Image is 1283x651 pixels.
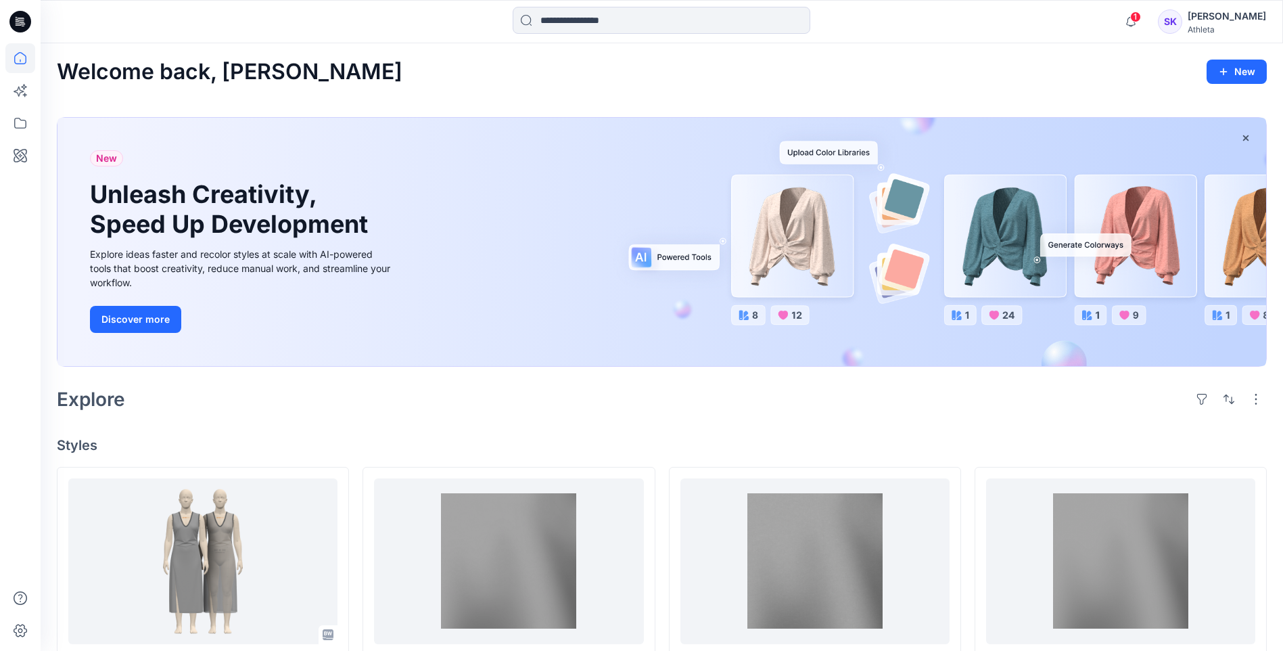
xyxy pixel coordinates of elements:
[1130,12,1141,22] span: 1
[57,388,125,410] h2: Explore
[986,478,1255,644] a: RD1049491-AIRLITE Plain Piece Dye - Solid
[374,478,643,644] a: RD282741
[57,60,402,85] h2: Welcome back, [PERSON_NAME]
[1188,8,1266,24] div: [PERSON_NAME]
[680,478,950,644] a: RD1031549-SUPIMA Single Jersey- Single Jersey Piece Dye - Solid Breathable Quick Dry Wicking
[57,437,1267,453] h4: Styles
[90,247,394,290] div: Explore ideas faster and recolor styles at scale with AI-powered tools that boost creativity, red...
[1207,60,1267,84] button: New
[90,306,181,333] button: Discover more
[1158,9,1182,34] div: SK
[96,150,117,166] span: New
[90,180,374,238] h1: Unleash Creativity, Speed Up Development
[90,306,394,333] a: Discover more
[68,478,337,644] a: A-D80178_832761
[1188,24,1266,35] div: Athleta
